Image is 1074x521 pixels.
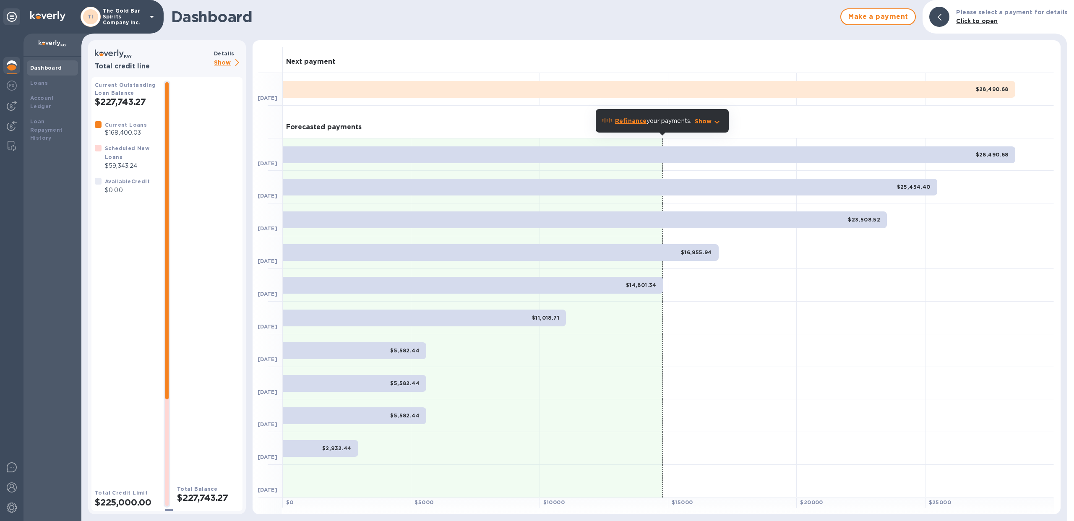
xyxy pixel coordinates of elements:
[258,454,277,460] b: [DATE]
[95,497,157,508] h2: $225,000.00
[286,123,362,131] h3: Forecasted payments
[258,225,277,232] b: [DATE]
[615,117,691,125] p: your payments.
[929,499,951,505] b: $ 25000
[258,421,277,427] b: [DATE]
[258,487,277,493] b: [DATE]
[3,8,20,25] div: Unpin categories
[30,118,63,141] b: Loan Repayment History
[95,490,148,496] b: Total Credit Limit
[695,117,722,125] button: Show
[800,499,823,505] b: $ 20000
[177,492,239,503] h2: $227,743.27
[103,8,145,26] p: The Gold Bar Spirits Company Inc.
[88,13,94,20] b: TI
[626,282,657,288] b: $14,801.34
[258,291,277,297] b: [DATE]
[956,9,1067,16] b: Please select a payment for details
[414,499,433,505] b: $ 5000
[177,486,217,492] b: Total Balance
[95,82,156,96] b: Current Outstanding Loan Balance
[258,95,277,101] b: [DATE]
[390,380,420,386] b: $5,582.44
[105,162,157,170] p: $59,343.24
[105,178,150,185] b: Available Credit
[848,216,880,223] b: $23,508.52
[897,184,931,190] b: $25,454.40
[286,499,294,505] b: $ 0
[258,356,277,362] b: [DATE]
[956,18,998,24] b: Click to open
[543,499,565,505] b: $ 10000
[7,81,17,91] img: Foreign exchange
[258,389,277,395] b: [DATE]
[390,412,420,419] b: $5,582.44
[840,8,916,25] button: Make a payment
[532,315,559,321] b: $11,018.71
[390,347,420,354] b: $5,582.44
[322,445,352,451] b: $2,932.44
[105,122,147,128] b: Current Loans
[214,58,242,68] p: Show
[95,63,211,70] h3: Total credit line
[171,8,836,26] h1: Dashboard
[105,186,150,195] p: $0.00
[695,117,712,125] p: Show
[30,65,62,71] b: Dashboard
[258,193,277,199] b: [DATE]
[30,95,54,109] b: Account Ledger
[105,128,147,137] p: $168,400.03
[848,12,908,22] span: Make a payment
[30,11,65,21] img: Logo
[258,323,277,330] b: [DATE]
[976,151,1009,158] b: $28,490.68
[681,249,712,255] b: $16,955.94
[30,80,48,86] b: Loans
[258,160,277,167] b: [DATE]
[95,96,157,107] h2: $227,743.27
[105,145,149,160] b: Scheduled New Loans
[615,117,646,124] b: Refinance
[286,58,335,66] h3: Next payment
[976,86,1009,92] b: $28,490.68
[214,50,235,57] b: Details
[672,499,693,505] b: $ 15000
[258,258,277,264] b: [DATE]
